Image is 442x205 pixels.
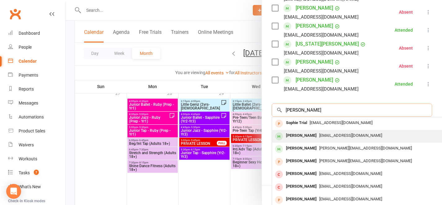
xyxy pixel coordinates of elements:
div: Attended [395,82,413,86]
div: People [19,45,32,50]
div: Sophie Trial [284,118,310,127]
div: Dashboard [19,31,40,36]
span: [PERSON_NAME][EMAIL_ADDRESS][DOMAIN_NAME] [319,146,412,150]
a: [US_STATE][PERSON_NAME] [296,39,359,49]
div: Payments [19,73,38,78]
div: Absent [399,10,413,14]
span: [EMAIL_ADDRESS][DOMAIN_NAME] [319,197,382,201]
div: Workouts [19,156,37,161]
a: Waivers [8,138,65,152]
a: Calendar [8,54,65,68]
a: Messages [8,96,65,110]
div: prospect [275,196,283,204]
div: prospect [275,158,283,166]
div: [EMAIL_ADDRESS][DOMAIN_NAME] [284,49,359,57]
div: Messages [19,100,38,105]
span: [PERSON_NAME][EMAIL_ADDRESS][DOMAIN_NAME] [319,158,412,163]
a: Product Sales [8,124,65,138]
a: Workouts [8,152,65,166]
div: Reports [19,87,34,91]
a: [PERSON_NAME] [296,75,333,85]
div: [EMAIL_ADDRESS][DOMAIN_NAME] [284,85,359,93]
a: Payments [8,68,65,82]
a: [PERSON_NAME] [296,21,333,31]
div: member [275,183,283,191]
div: Waivers [19,142,34,147]
a: [PERSON_NAME] [296,57,333,67]
div: [PERSON_NAME] [284,157,319,166]
span: [EMAIL_ADDRESS][DOMAIN_NAME] [319,171,382,176]
div: Tasks [19,170,30,175]
a: Automations [8,110,65,124]
a: Dashboard [8,26,65,40]
div: [PERSON_NAME] [284,144,319,153]
div: member [275,145,283,153]
a: Tasks 7 [8,166,65,180]
div: Calendar [19,59,37,64]
div: [PERSON_NAME] [284,182,319,191]
a: Reports [8,82,65,96]
span: [EMAIL_ADDRESS][DOMAIN_NAME] [319,184,382,189]
div: [PERSON_NAME] [284,169,319,178]
div: Product Sales [19,128,45,133]
div: Attended [395,28,413,32]
div: member [275,171,283,178]
a: People [8,40,65,54]
div: prospect [275,120,283,127]
div: member [275,132,283,140]
a: What's New [8,180,65,194]
span: [EMAIL_ADDRESS][DOMAIN_NAME] [310,120,373,125]
div: [EMAIL_ADDRESS][DOMAIN_NAME] [284,13,359,21]
div: Open Intercom Messenger [6,184,21,199]
div: [EMAIL_ADDRESS][DOMAIN_NAME] [284,67,359,75]
input: Search to add attendees [272,104,432,117]
div: Automations [19,114,44,119]
a: Clubworx [7,6,23,22]
a: [PERSON_NAME] [296,3,333,13]
span: [EMAIL_ADDRESS][DOMAIN_NAME] [319,133,382,138]
span: 7 [34,170,39,175]
div: [PERSON_NAME] [284,131,319,140]
div: What's New [19,184,41,189]
div: [EMAIL_ADDRESS][DOMAIN_NAME] [284,31,359,39]
div: [PERSON_NAME] [284,195,319,204]
div: Absent [399,64,413,68]
div: Absent [399,46,413,50]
